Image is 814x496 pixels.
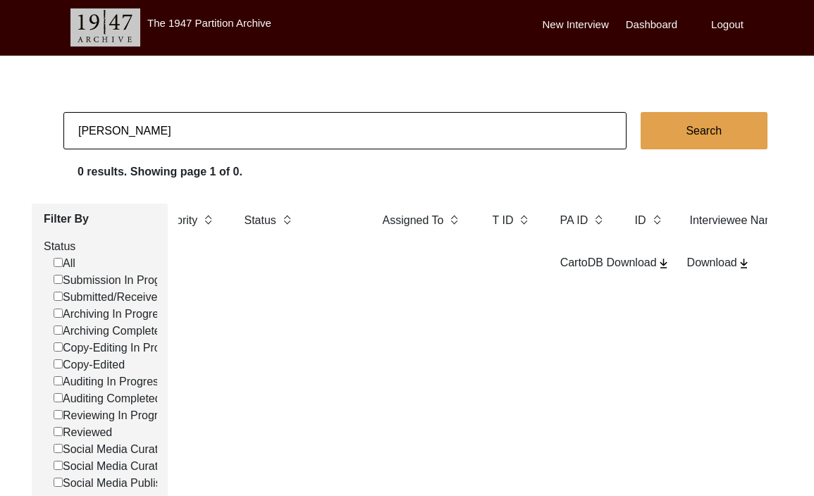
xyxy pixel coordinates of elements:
[54,444,63,453] input: Social Media Curation In Progress
[519,212,529,228] img: sort-button.png
[54,258,63,267] input: All
[560,212,588,229] label: PA ID
[54,427,63,436] input: Reviewed
[54,325,63,335] input: Archiving Completed
[560,254,670,271] div: CartoDB Download
[203,212,213,228] img: sort-button.png
[626,17,677,33] label: Dashboard
[737,257,751,270] img: download-button.png
[44,238,157,255] label: Status
[78,163,242,180] label: 0 results. Showing page 1 of 0.
[54,376,63,385] input: Auditing In Progress
[54,475,180,492] label: Social Media Published
[282,212,292,228] img: sort-button.png
[54,356,125,373] label: Copy-Edited
[163,212,198,229] label: Priority
[54,393,63,402] input: Auditing Completed
[54,441,234,458] label: Social Media Curation In Progress
[652,212,662,228] img: sort-button.png
[54,275,63,284] input: Submission In Progress
[635,212,646,229] label: ID
[54,309,63,318] input: Archiving In Progress
[54,424,112,441] label: Reviewed
[54,410,63,419] input: Reviewing In Progress
[54,289,164,306] label: Submitted/Received
[54,458,171,475] label: Social Media Curated
[54,255,75,272] label: All
[63,112,627,149] input: Search...
[70,8,140,46] img: header-logo.png
[543,17,609,33] label: New Interview
[593,212,603,228] img: sort-button.png
[690,212,781,229] label: Interviewee Name
[54,390,161,407] label: Auditing Completed
[493,212,514,229] label: T ID
[54,373,164,390] label: Auditing In Progress
[687,254,751,271] div: Download
[54,272,182,289] label: Submission In Progress
[449,212,459,228] img: sort-button.png
[54,407,175,424] label: Reviewing In Progress
[641,112,767,149] button: Search
[54,340,188,356] label: Copy-Editing In Progress
[54,342,63,352] input: Copy-Editing In Progress
[54,461,63,470] input: Social Media Curated
[147,17,271,29] label: The 1947 Partition Archive
[245,212,276,229] label: Status
[711,17,744,33] label: Logout
[54,478,63,487] input: Social Media Published
[383,212,444,229] label: Assigned To
[44,211,157,228] label: Filter By
[54,292,63,301] input: Submitted/Received
[54,323,167,340] label: Archiving Completed
[54,306,170,323] label: Archiving In Progress
[54,359,63,368] input: Copy-Edited
[657,257,670,270] img: download-button.png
